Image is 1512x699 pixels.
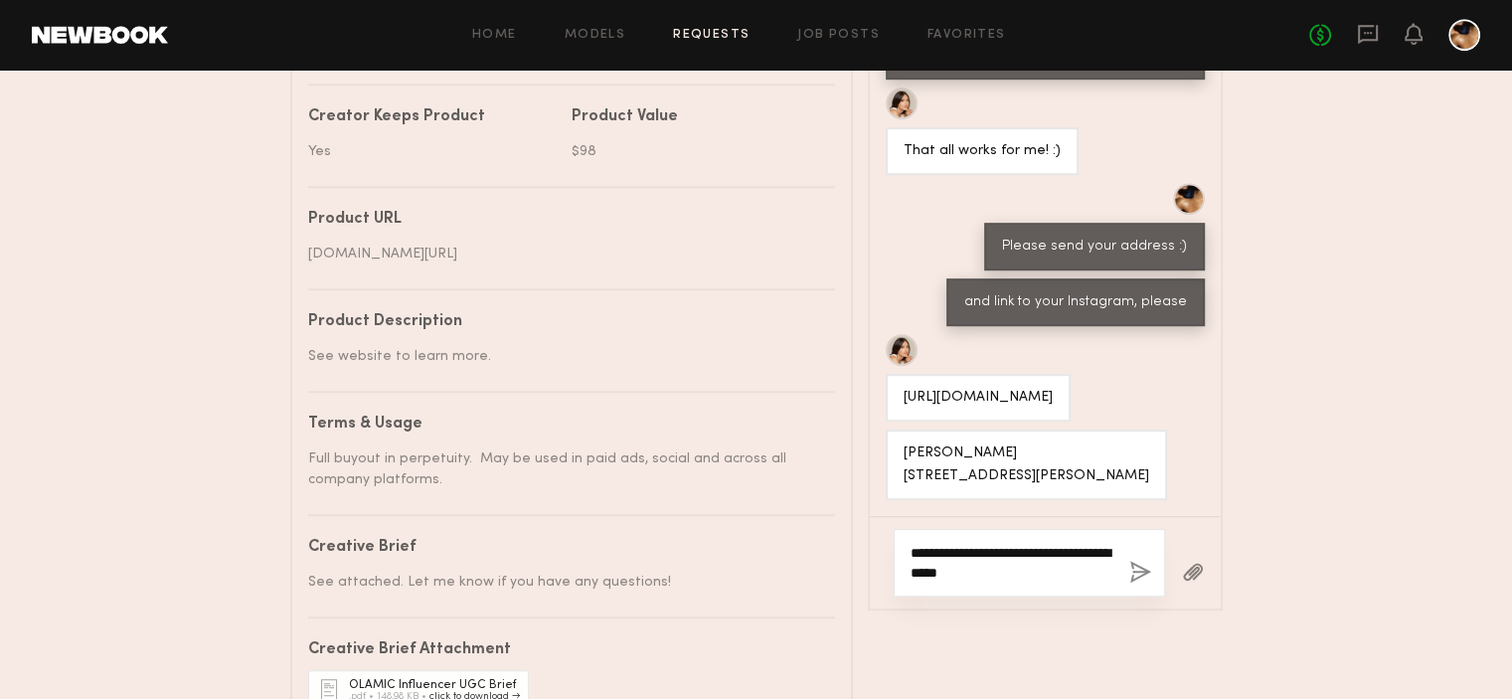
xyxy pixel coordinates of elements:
[673,29,750,42] a: Requests
[308,346,820,367] div: See website to learn more.
[797,29,880,42] a: Job Posts
[308,212,820,228] div: Product URL
[308,109,557,125] div: Creator Keeps Product
[927,29,1006,42] a: Favorites
[308,417,820,433] div: Terms & Usage
[572,141,820,162] div: $98
[472,29,517,42] a: Home
[1002,236,1187,259] div: Please send your address :)
[308,448,820,490] div: Full buyout in perpetuity. May be used in paid ads, social and across all company platforms.
[964,291,1187,314] div: and link to your Instagram, please
[308,141,557,162] div: Yes
[308,244,820,264] div: [DOMAIN_NAME][URL]
[308,642,820,658] div: Creative Brief Attachment
[572,109,820,125] div: Product Value
[904,140,1061,163] div: That all works for me! :)
[308,540,820,556] div: Creative Brief
[904,442,1149,488] div: [PERSON_NAME] [STREET_ADDRESS][PERSON_NAME]
[565,29,625,42] a: Models
[308,572,820,593] div: See attached. Let me know if you have any questions!
[308,314,820,330] div: Product Description
[904,387,1053,410] div: [URL][DOMAIN_NAME]
[349,679,516,692] div: OLAMIC Influencer UGC Brief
